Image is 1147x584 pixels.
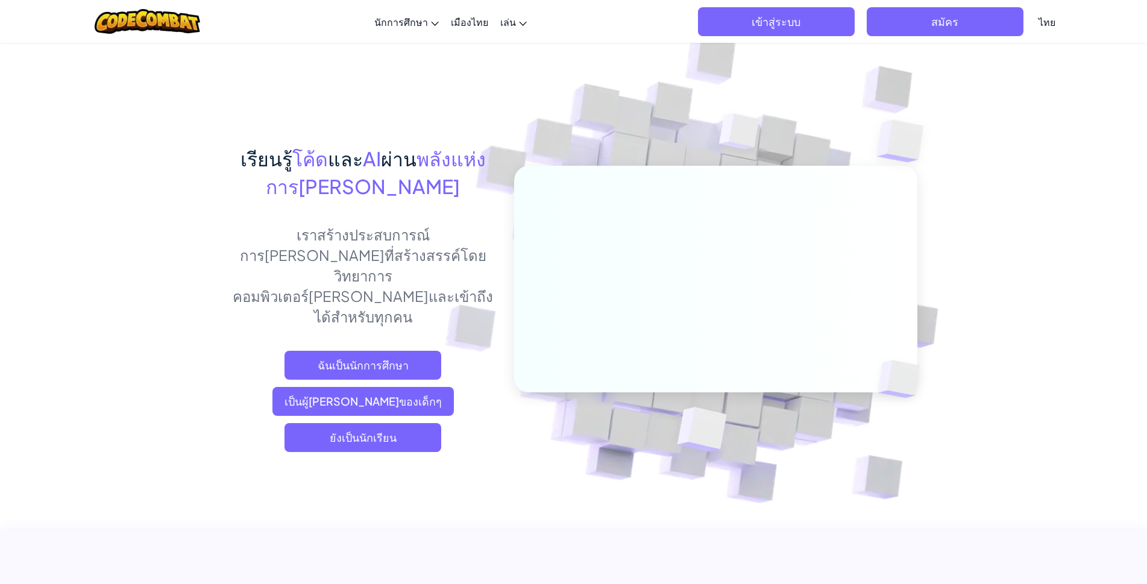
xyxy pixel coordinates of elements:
font: ไทย [1039,16,1055,28]
font: โค้ด [292,146,328,171]
font: และ [328,146,363,171]
a: เมืองไทย [445,5,494,38]
a: เป็นผู้[PERSON_NAME]ของเด็กๆ [272,387,454,416]
img: ลูกบาศก์ทับซ้อนกัน [647,381,755,482]
font: เข้าสู่ระบบ [752,14,800,28]
img: โลโก้ CodeCombat [95,9,200,34]
font: ยังเป็นนักเรียน [330,430,397,444]
img: ลูกบาศก์ทับซ้อนกัน [696,90,783,180]
button: ยังเป็นนักเรียน [284,423,441,452]
font: AI [363,146,381,171]
font: เป็นผู้[PERSON_NAME]ของเด็กๆ [284,394,442,408]
a: นักการศึกษา [368,5,445,38]
font: ผ่าน [381,146,416,171]
font: เล่น [500,16,516,28]
button: เข้าสู่ระบบ [698,7,855,36]
font: เรียนรู้ [240,146,292,171]
img: ลูกบาศก์ทับซ้อนกัน [853,90,957,192]
a: เล่น [494,5,533,38]
font: เมืองไทย [451,16,488,28]
img: ลูกบาศก์ทับซ้อนกัน [858,335,948,423]
font: เราสร้างประสบการณ์การ[PERSON_NAME]ที่สร้างสรรค์โดยวิทยาการคอมพิวเตอร์[PERSON_NAME]และเข้าถึงได้สำ... [233,225,493,325]
font: ฉันเป็นนักการศึกษา [318,358,409,372]
font: สมัคร [931,14,958,28]
a: ไทย [1032,5,1061,38]
button: สมัคร [867,7,1023,36]
font: นักการศึกษา [374,16,428,28]
a: ฉันเป็นนักการศึกษา [284,351,441,380]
